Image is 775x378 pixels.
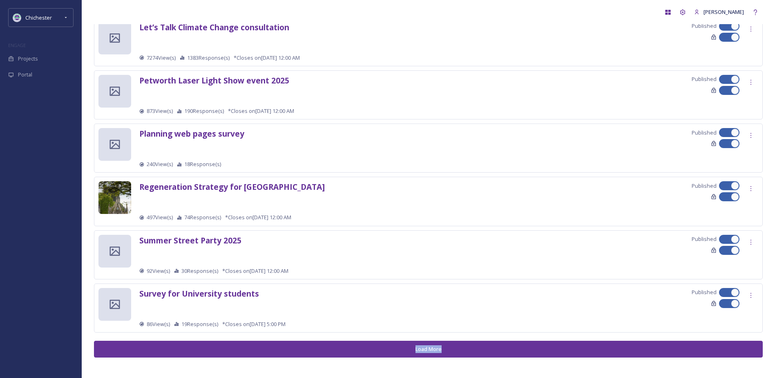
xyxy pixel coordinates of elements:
[184,160,221,168] span: 18 Response(s)
[94,341,763,358] button: Load More
[222,320,286,328] span: *Closes on [DATE] 5:00 PM
[139,288,259,299] strong: Survey for University students
[139,24,289,32] a: Let’s Talk Climate Change consultation
[181,320,218,328] span: 19 Response(s)
[139,181,325,192] strong: Regeneration Strategy for [GEOGRAPHIC_DATA]
[690,4,748,20] a: [PERSON_NAME]
[139,290,259,298] a: Survey for University students
[147,160,173,168] span: 240 View(s)
[147,267,170,275] span: 92 View(s)
[98,181,131,247] img: 060623-2198_CDC.jpg
[234,54,300,62] span: *Closes on [DATE] 12:00 AM
[692,129,717,137] span: Published
[147,54,176,62] span: 7274 View(s)
[139,130,244,138] a: Planning web pages survey
[184,107,224,115] span: 190 Response(s)
[147,320,170,328] span: 86 View(s)
[692,22,717,30] span: Published
[184,214,221,221] span: 74 Response(s)
[13,13,21,22] img: Logo_of_Chichester_District_Council.png
[139,75,289,86] strong: Petworth Laser Light Show event 2025
[139,184,325,191] a: Regeneration Strategy for [GEOGRAPHIC_DATA]
[692,235,717,243] span: Published
[704,8,744,16] span: [PERSON_NAME]
[18,71,32,79] span: Portal
[225,214,291,221] span: *Closes on [DATE] 12:00 AM
[222,267,288,275] span: *Closes on [DATE] 12:00 AM
[187,54,230,62] span: 1383 Response(s)
[8,42,26,48] span: ENGAGE
[692,288,717,296] span: Published
[147,214,173,221] span: 497 View(s)
[139,237,241,245] a: Summer Street Party 2025
[139,128,244,139] strong: Planning web pages survey
[692,75,717,83] span: Published
[25,14,52,21] span: Chichester
[181,267,218,275] span: 30 Response(s)
[139,235,241,246] strong: Summer Street Party 2025
[147,107,173,115] span: 873 View(s)
[139,22,289,33] strong: Let’s Talk Climate Change consultation
[692,182,717,190] span: Published
[139,77,289,85] a: Petworth Laser Light Show event 2025
[18,55,38,63] span: Projects
[228,107,294,115] span: *Closes on [DATE] 12:00 AM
